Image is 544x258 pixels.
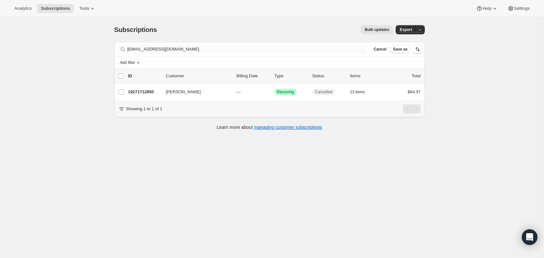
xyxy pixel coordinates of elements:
[312,73,345,79] p: Status
[403,104,421,114] nav: Pagination
[514,6,530,11] span: Settings
[390,45,410,53] button: Save as
[365,27,389,32] span: Bulk updates
[315,89,332,95] span: Cancelled
[408,89,421,94] span: $84.97
[393,47,408,52] span: Save as
[254,125,322,130] a: managing customer subscriptions
[413,45,422,54] button: Sort the results
[128,89,161,95] p: 19271712850
[120,60,135,65] span: Add filter
[79,6,89,11] span: Tools
[350,87,372,97] button: 23 items
[483,6,491,11] span: Help
[350,73,383,79] div: Items
[41,6,70,11] span: Subscriptions
[522,229,537,245] div: Open Intercom Messenger
[128,87,421,97] div: 19271712850[PERSON_NAME]---SuccessRecurringCancelled23 items$84.97
[361,25,393,34] button: Bulk updates
[274,73,307,79] div: Type
[237,73,269,79] p: Billing Date
[350,89,365,95] span: 23 items
[472,4,502,13] button: Help
[166,89,201,95] span: [PERSON_NAME]
[503,4,534,13] button: Settings
[166,73,231,79] p: Customer
[128,73,421,79] div: IDCustomerBilling DateTypeStatusItemsTotal
[37,4,74,13] button: Subscriptions
[412,73,420,79] p: Total
[237,89,241,94] span: ---
[14,6,32,11] span: Analytics
[217,124,322,130] p: Learn more about
[114,26,157,33] span: Subscriptions
[126,106,162,112] p: Showing 1 to 1 of 1
[162,87,227,97] button: [PERSON_NAME]
[10,4,36,13] button: Analytics
[373,47,386,52] span: Cancel
[117,59,143,67] button: Add filter
[277,89,294,95] span: Recurring
[371,45,389,53] button: Cancel
[128,73,161,79] p: ID
[127,45,367,54] input: Filter subscribers
[400,27,412,32] span: Export
[396,25,416,34] button: Export
[75,4,100,13] button: Tools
